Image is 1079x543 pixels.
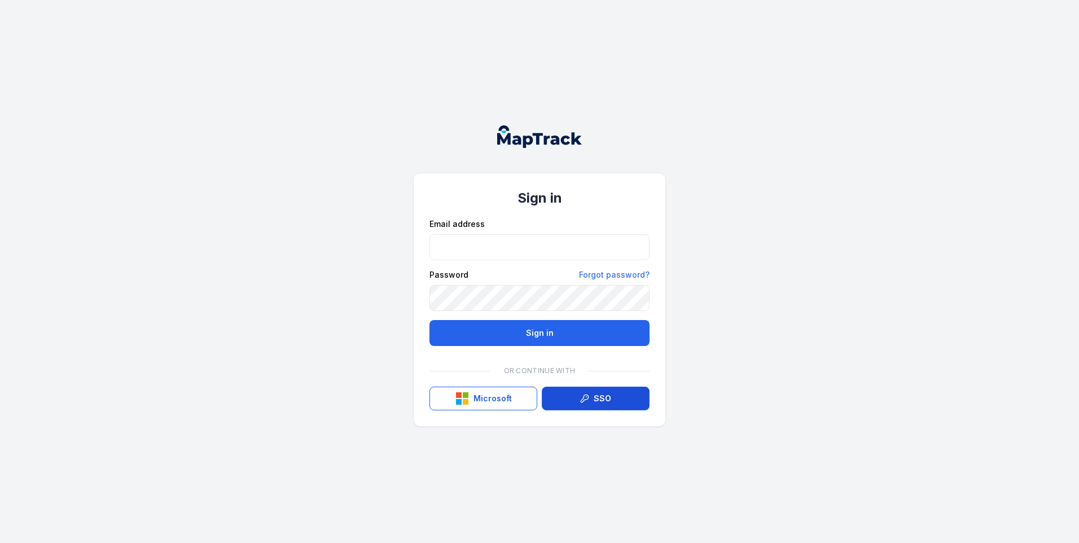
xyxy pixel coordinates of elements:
h1: Sign in [429,189,650,207]
label: Password [429,269,468,281]
nav: Global [479,125,600,148]
label: Email address [429,218,485,230]
button: Sign in [429,320,650,346]
a: Forgot password? [579,269,650,281]
a: SSO [542,387,650,410]
div: Or continue with [429,360,650,382]
button: Microsoft [429,387,537,410]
